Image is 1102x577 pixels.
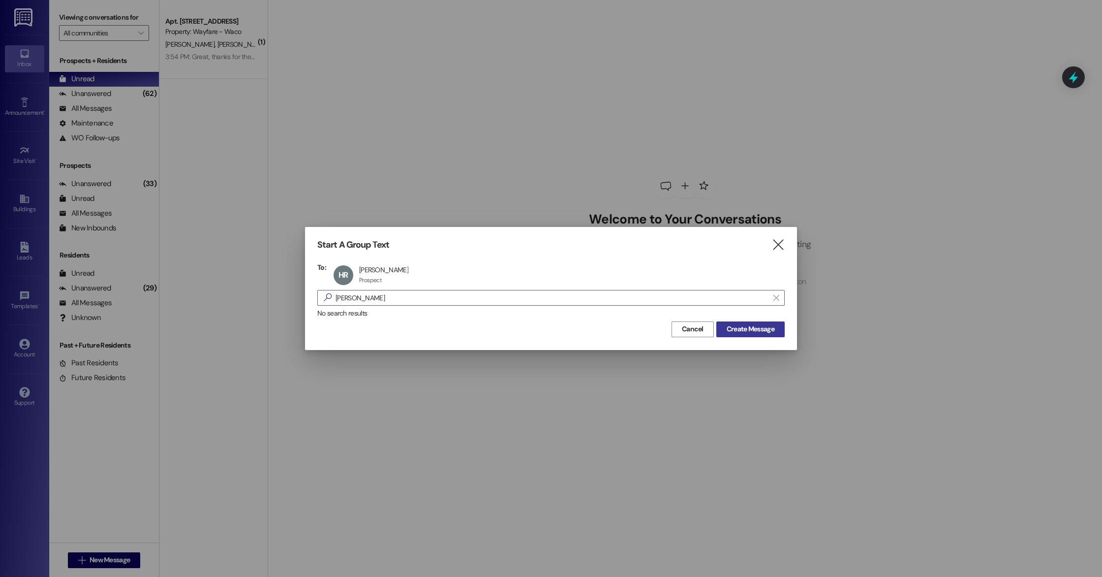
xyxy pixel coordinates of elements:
[716,321,785,337] button: Create Message
[682,324,704,334] span: Cancel
[359,276,382,284] div: Prospect
[320,292,336,303] i: 
[359,265,408,274] div: [PERSON_NAME]
[672,321,714,337] button: Cancel
[336,291,768,305] input: Search for any contact or apartment
[773,294,779,302] i: 
[317,239,389,251] h3: Start A Group Text
[338,270,348,280] span: HR
[727,324,774,334] span: Create Message
[768,290,784,305] button: Clear text
[317,308,785,319] div: No search results
[771,240,785,250] i: 
[317,263,326,272] h3: To:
